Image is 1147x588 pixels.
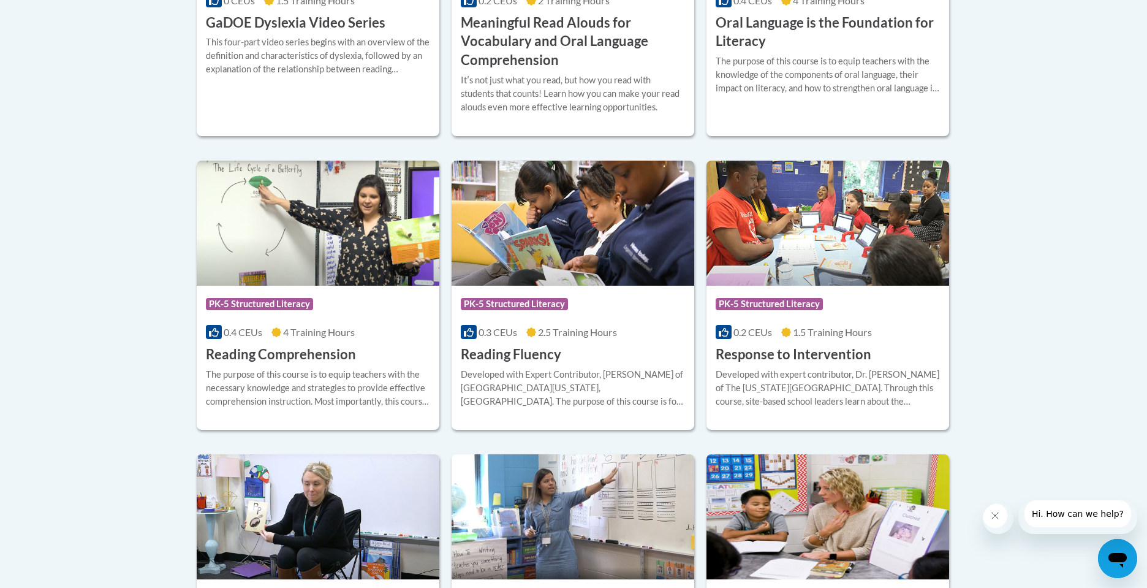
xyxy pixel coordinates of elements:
span: PK-5 Structured Literacy [461,298,568,310]
iframe: Message from company [1018,500,1137,534]
img: Course Logo [706,161,949,286]
img: Course Logo [197,454,439,579]
h3: Response to Intervention [716,345,871,364]
a: Course LogoPK-5 Structured Literacy0.3 CEUs2.5 Training Hours Reading FluencyDeveloped with Exper... [452,161,694,430]
h3: Reading Fluency [461,345,561,364]
div: This four-part video series begins with an overview of the definition and characteristics of dysl... [206,36,430,76]
span: 0.4 CEUs [224,326,262,338]
span: 4 Training Hours [283,326,355,338]
img: Course Logo [706,454,949,579]
img: Course Logo [452,454,694,579]
div: Developed with Expert Contributor, [PERSON_NAME] of [GEOGRAPHIC_DATA][US_STATE], [GEOGRAPHIC_DATA... [461,368,685,408]
h3: Reading Comprehension [206,345,356,364]
img: Course Logo [452,161,694,286]
span: 0.2 CEUs [733,326,772,338]
div: The purpose of this course is to equip teachers with the knowledge of the components of oral lang... [716,55,940,95]
span: 1.5 Training Hours [793,326,872,338]
iframe: Button to launch messaging window [1098,539,1137,578]
div: The purpose of this course is to equip teachers with the necessary knowledge and strategies to pr... [206,368,430,408]
span: PK-5 Structured Literacy [206,298,313,310]
div: Developed with expert contributor, Dr. [PERSON_NAME] of The [US_STATE][GEOGRAPHIC_DATA]. Through ... [716,368,940,408]
h3: GaDOE Dyslexia Video Series [206,13,385,32]
span: PK-5 Structured Literacy [716,298,823,310]
span: 0.3 CEUs [479,326,517,338]
a: Course LogoPK-5 Structured Literacy0.2 CEUs1.5 Training Hours Response to InterventionDeveloped w... [706,161,949,430]
iframe: Close message [983,503,1013,534]
h3: Meaningful Read Alouds for Vocabulary and Oral Language Comprehension [461,13,685,70]
h3: Oral Language is the Foundation for Literacy [716,13,940,52]
img: Course Logo [197,161,439,286]
span: 2.5 Training Hours [538,326,617,338]
div: Itʹs not just what you read, but how you read with students that counts! Learn how you can make y... [461,74,685,114]
a: Course LogoPK-5 Structured Literacy0.4 CEUs4 Training Hours Reading ComprehensionThe purpose of t... [197,161,439,430]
